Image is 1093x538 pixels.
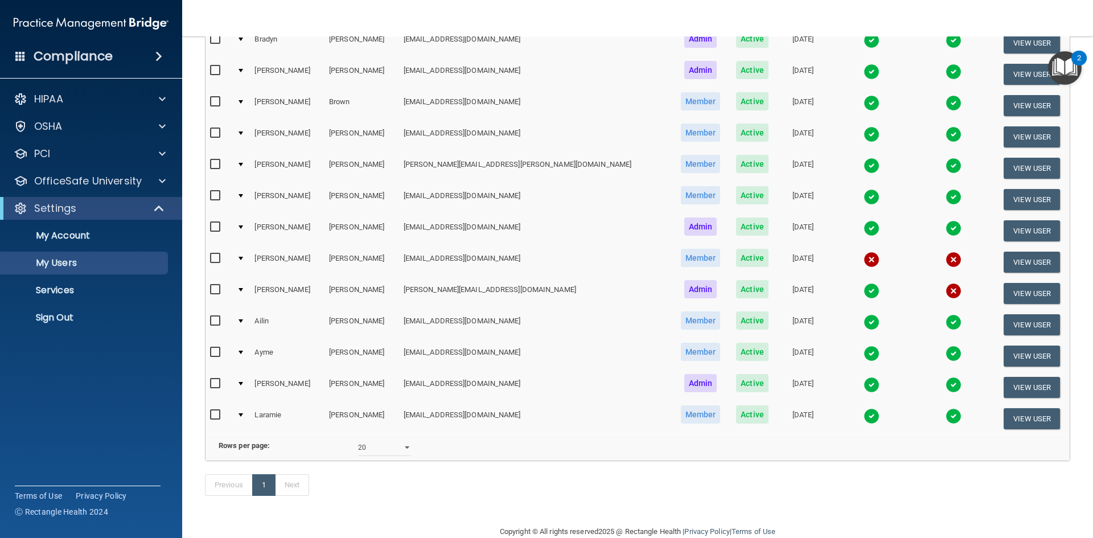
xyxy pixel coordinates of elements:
td: [PERSON_NAME] [250,278,324,309]
p: OfficeSafe University [34,174,142,188]
span: Active [736,124,769,142]
td: [DATE] [776,59,830,90]
img: tick.e7d51cea.svg [864,64,880,80]
td: Laramie [250,403,324,434]
img: cross.ca9f0e7f.svg [864,252,880,268]
td: [DATE] [776,184,830,215]
td: [DATE] [776,403,830,434]
button: View User [1004,377,1060,398]
td: [PERSON_NAME] [324,27,399,59]
a: Previous [205,474,253,496]
td: [EMAIL_ADDRESS][DOMAIN_NAME] [399,59,672,90]
img: tick.e7d51cea.svg [946,408,961,424]
td: [PERSON_NAME] [324,278,399,309]
img: tick.e7d51cea.svg [864,377,880,393]
td: [DATE] [776,121,830,153]
span: Admin [684,280,717,298]
img: cross.ca9f0e7f.svg [946,283,961,299]
td: [PERSON_NAME] [324,403,399,434]
td: [PERSON_NAME] [324,340,399,372]
img: tick.e7d51cea.svg [864,126,880,142]
td: [EMAIL_ADDRESS][DOMAIN_NAME] [399,340,672,372]
a: HIPAA [14,92,166,106]
div: 2 [1077,58,1081,73]
a: PCI [14,147,166,161]
img: tick.e7d51cea.svg [864,346,880,362]
a: Settings [14,202,165,215]
button: View User [1004,220,1060,241]
img: tick.e7d51cea.svg [946,346,961,362]
td: Ailin [250,309,324,340]
td: [DATE] [776,27,830,59]
span: Active [736,280,769,298]
span: Active [736,343,769,361]
img: tick.e7d51cea.svg [864,32,880,48]
p: PCI [34,147,50,161]
img: tick.e7d51cea.svg [864,220,880,236]
td: [DATE] [776,278,830,309]
b: Rows per page: [219,441,270,450]
td: [PERSON_NAME] [250,121,324,153]
img: tick.e7d51cea.svg [946,377,961,393]
td: [EMAIL_ADDRESS][DOMAIN_NAME] [399,309,672,340]
span: Member [681,124,721,142]
button: View User [1004,252,1060,273]
img: cross.ca9f0e7f.svg [946,252,961,268]
h4: Compliance [34,48,113,64]
td: [DATE] [776,340,830,372]
span: Active [736,61,769,79]
span: Active [736,374,769,392]
img: tick.e7d51cea.svg [946,126,961,142]
span: Active [736,311,769,330]
td: [PERSON_NAME] [250,215,324,247]
td: [EMAIL_ADDRESS][DOMAIN_NAME] [399,184,672,215]
td: [PERSON_NAME] [250,153,324,184]
img: tick.e7d51cea.svg [864,95,880,111]
span: Active [736,405,769,424]
td: [DATE] [776,309,830,340]
td: [PERSON_NAME] [324,184,399,215]
img: tick.e7d51cea.svg [864,408,880,424]
td: Bradyn [250,27,324,59]
td: [EMAIL_ADDRESS][DOMAIN_NAME] [399,247,672,278]
td: Brown [324,90,399,121]
td: [DATE] [776,372,830,403]
img: tick.e7d51cea.svg [946,32,961,48]
span: Admin [684,374,717,392]
td: [PERSON_NAME] [250,184,324,215]
button: Open Resource Center, 2 new notifications [1048,51,1082,85]
span: Active [736,92,769,110]
td: [PERSON_NAME] [250,59,324,90]
td: [PERSON_NAME] [324,215,399,247]
button: View User [1004,126,1060,147]
button: View User [1004,95,1060,116]
td: [EMAIL_ADDRESS][DOMAIN_NAME] [399,121,672,153]
a: OfficeSafe University [14,174,166,188]
span: Member [681,92,721,110]
img: PMB logo [14,12,169,35]
td: [PERSON_NAME] [324,372,399,403]
span: Active [736,30,769,48]
img: tick.e7d51cea.svg [864,189,880,205]
a: Terms of Use [732,527,775,536]
span: Member [681,155,721,173]
img: tick.e7d51cea.svg [946,189,961,205]
button: View User [1004,346,1060,367]
button: View User [1004,64,1060,85]
img: tick.e7d51cea.svg [864,314,880,330]
span: Member [681,405,721,424]
button: View User [1004,314,1060,335]
p: HIPAA [34,92,63,106]
p: OSHA [34,120,63,133]
td: [PERSON_NAME] [324,247,399,278]
a: 1 [252,474,276,496]
td: Ayme [250,340,324,372]
td: [PERSON_NAME] [250,247,324,278]
td: [EMAIL_ADDRESS][DOMAIN_NAME] [399,372,672,403]
p: Sign Out [7,312,163,323]
td: [PERSON_NAME] [324,153,399,184]
p: Services [7,285,163,296]
span: Active [736,217,769,236]
td: [DATE] [776,153,830,184]
img: tick.e7d51cea.svg [864,158,880,174]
